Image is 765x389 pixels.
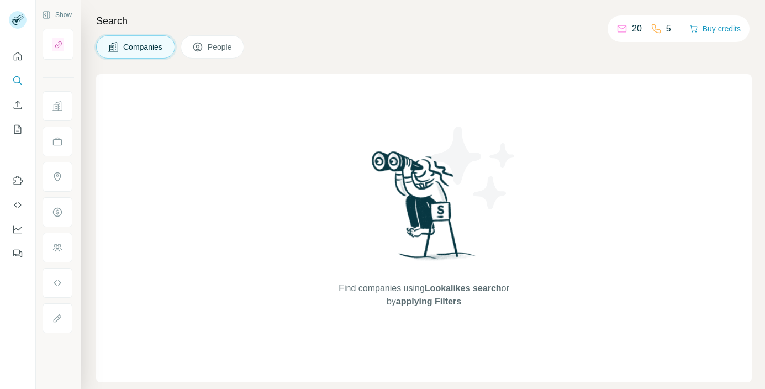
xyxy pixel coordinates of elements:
span: Companies [123,41,163,52]
h4: Search [96,13,752,29]
p: 5 [666,22,671,35]
button: Feedback [9,244,27,264]
button: Quick start [9,46,27,66]
span: People [208,41,233,52]
p: 20 [632,22,642,35]
button: Use Surfe API [9,195,27,215]
button: Dashboard [9,219,27,239]
span: applying Filters [396,297,461,306]
button: Use Surfe on LinkedIn [9,171,27,191]
button: My lists [9,119,27,139]
button: Show [34,7,80,23]
span: Find companies using or by [335,282,512,308]
button: Search [9,71,27,91]
img: Surfe Illustration - Woman searching with binoculars [367,148,482,271]
span: Lookalikes search [425,283,502,293]
button: Buy credits [689,21,741,36]
img: Surfe Illustration - Stars [424,118,524,218]
button: Enrich CSV [9,95,27,115]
